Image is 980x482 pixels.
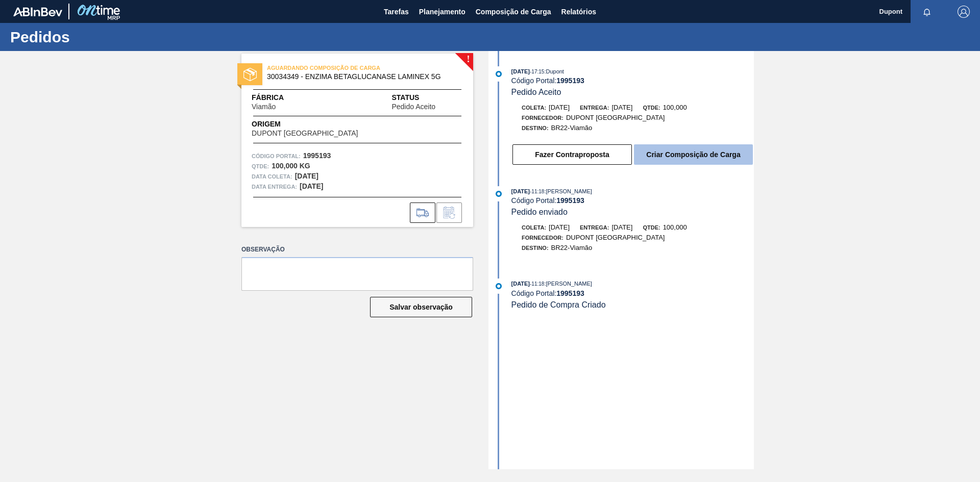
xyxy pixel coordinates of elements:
[958,6,970,18] img: Logout
[512,144,632,165] button: Fazer Contraproposta
[252,103,276,111] span: Viamão
[643,224,660,231] span: Qtde:
[391,92,463,103] span: Status
[252,119,387,130] span: Origem
[522,125,549,131] span: Destino:
[496,71,502,77] img: atual
[634,144,753,165] button: Criar Composição de Carga
[556,289,584,297] strong: 1995193
[267,73,452,81] span: 30034349 - ENZIMA BETAGLUCANASE LAMINEX 5G
[549,223,570,231] span: [DATE]
[511,208,568,216] span: Pedido enviado
[643,105,660,111] span: Qtde:
[561,6,596,18] span: Relatórios
[580,224,609,231] span: Entrega:
[252,92,308,103] span: Fábrica
[13,7,62,16] img: TNhmsLtSVTkK8tSr43FrP2fwEKptu5GPRR3wAAAABJRU5ErkJggg==
[300,182,323,190] strong: [DATE]
[566,114,665,121] span: DUPONT [GEOGRAPHIC_DATA]
[551,124,593,132] span: BR22-Viamão
[370,297,472,317] button: Salvar observação
[511,88,561,96] span: Pedido Aceito
[544,188,592,194] span: : [PERSON_NAME]
[303,151,331,160] strong: 1995193
[611,223,632,231] span: [DATE]
[551,244,593,251] span: BR22-Viamão
[496,283,502,289] img: atual
[522,115,563,121] span: Fornecedor:
[10,31,191,43] h1: Pedidos
[580,105,609,111] span: Entrega:
[252,171,292,182] span: Data coleta:
[241,242,473,257] label: Observação
[544,281,592,287] span: : [PERSON_NAME]
[663,223,687,231] span: 100,000
[549,104,570,111] span: [DATE]
[511,300,606,309] span: Pedido de Compra Criado
[522,224,546,231] span: Coleta:
[295,172,318,180] strong: [DATE]
[436,202,462,223] div: Informar alteração no pedido
[522,105,546,111] span: Coleta:
[522,245,549,251] span: Destino:
[252,161,269,171] span: Qtde :
[496,191,502,197] img: atual
[530,69,544,74] span: - 17:15
[530,281,544,287] span: - 11:18
[544,68,564,74] span: : Dupont
[410,202,435,223] div: Ir para Composição de Carga
[663,104,687,111] span: 100,000
[522,235,563,241] span: Fornecedor:
[391,103,435,111] span: Pedido Aceito
[252,130,358,137] span: DUPONT [GEOGRAPHIC_DATA]
[511,68,530,74] span: [DATE]
[556,196,584,205] strong: 1995193
[243,68,257,81] img: status
[511,77,754,85] div: Código Portal:
[476,6,551,18] span: Composição de Carga
[911,5,943,19] button: Notificações
[252,182,297,192] span: Data entrega:
[566,234,665,241] span: DUPONT [GEOGRAPHIC_DATA]
[611,104,632,111] span: [DATE]
[511,289,754,297] div: Código Portal:
[419,6,465,18] span: Planejamento
[556,77,584,85] strong: 1995193
[511,188,530,194] span: [DATE]
[511,281,530,287] span: [DATE]
[530,189,544,194] span: - 11:18
[252,151,301,161] span: Código Portal:
[511,196,754,205] div: Código Portal:
[272,162,310,170] strong: 100,000 KG
[384,6,409,18] span: Tarefas
[267,63,410,73] span: AGUARDANDO COMPOSIÇÃO DE CARGA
